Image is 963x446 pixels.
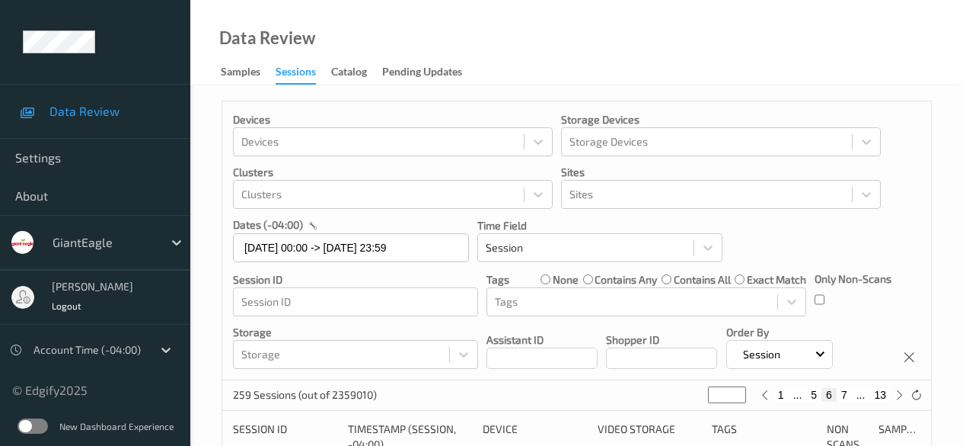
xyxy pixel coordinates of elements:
p: Assistant ID [486,332,598,348]
button: 1 [773,388,789,402]
div: Data Review [219,30,315,46]
label: exact match [747,272,806,287]
button: 6 [821,388,837,402]
label: contains any [595,272,657,287]
label: none [553,272,579,287]
button: ... [852,388,870,402]
a: Sessions [276,62,331,85]
p: 259 Sessions (out of 2359010) [233,387,377,403]
p: Sites [561,165,881,180]
p: Storage Devices [561,112,881,127]
p: Devices [233,112,553,127]
p: Clusters [233,165,553,180]
button: ... [789,388,807,402]
a: Catalog [331,62,382,83]
p: Time Field [477,218,722,233]
button: 7 [837,388,852,402]
div: Sessions [276,64,316,85]
div: Catalog [331,64,367,83]
div: Samples [221,64,260,83]
p: Order By [726,325,833,340]
button: 13 [869,388,891,402]
button: 5 [806,388,821,402]
a: Samples [221,62,276,83]
label: contains all [674,272,731,287]
p: Storage [233,325,478,340]
a: Pending Updates [382,62,477,83]
p: Shopper ID [606,332,717,348]
div: Pending Updates [382,64,462,83]
p: Tags [486,272,509,287]
p: Session [738,347,786,362]
p: Only Non-Scans [815,271,891,287]
p: dates (-04:00) [233,217,303,233]
p: Session ID [233,272,478,287]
